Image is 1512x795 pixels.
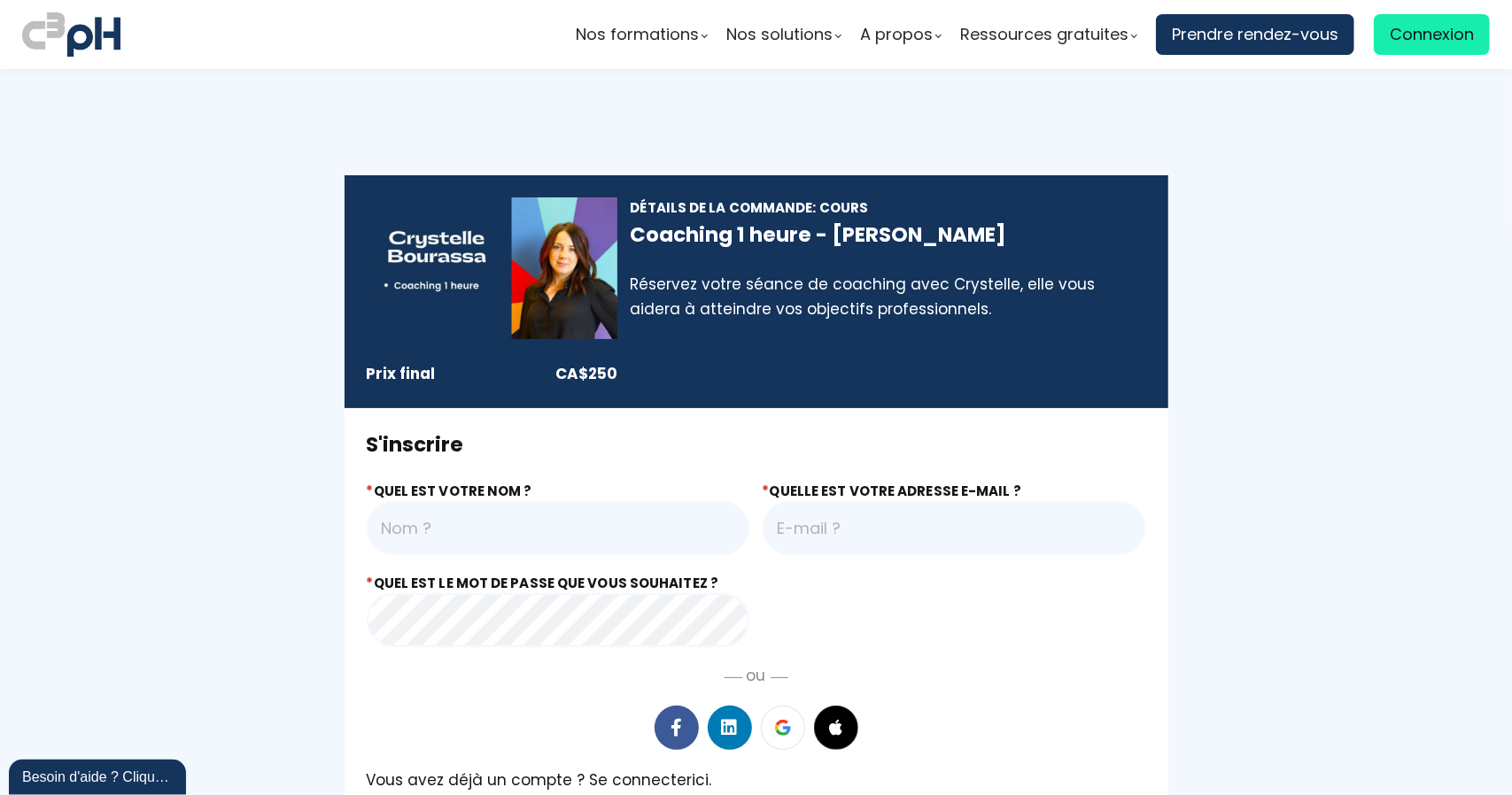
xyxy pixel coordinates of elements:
[630,272,1145,321] div: Réservez votre séance de coaching avec Crystelle, elle vous aidera à atteindre vos objectifs prof...
[747,663,766,688] span: ou
[763,481,1146,501] div: Quelle est votre adresse E-mail ?
[1390,21,1474,48] span: Connexion
[367,768,1146,792] div: Vous avez déjà un compte ? Se connecter
[367,481,750,501] div: Quel est votre nom ?
[763,501,1146,555] input: E-mail ?
[726,21,833,48] span: Nos solutions
[367,430,1146,459] h3: S'inscrire
[367,363,436,384] strong: Prix final
[860,21,933,48] span: A propos
[1156,14,1354,55] a: Prendre rendez-vous
[1172,21,1338,48] span: Prendre rendez-vous
[367,574,719,592] label: Quel est le mot de passe que vous souhaitez ?
[693,769,712,791] span: ici.
[9,756,190,795] iframe: chat widget
[630,197,1145,218] div: Détails de la commande: Cours
[630,220,1145,249] h3: Coaching 1 heure - [PERSON_NAME]
[367,501,750,555] input: Nom ?
[555,363,617,384] span: CA$250
[22,9,120,60] img: logo C3PH
[1374,14,1490,55] a: Connexion
[576,21,699,48] span: Nos formations
[960,21,1128,48] span: Ressources gratuites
